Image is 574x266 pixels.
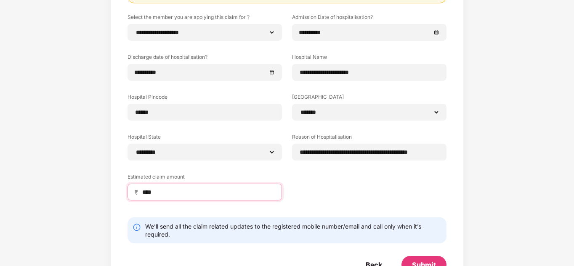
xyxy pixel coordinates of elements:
[292,13,446,24] label: Admission Date of hospitalisation?
[128,53,282,64] label: Discharge date of hospitalisation?
[128,13,282,24] label: Select the member you are applying this claim for ?
[133,223,141,232] img: svg+xml;base64,PHN2ZyBpZD0iSW5mby0yMHgyMCIgeG1sbnM9Imh0dHA6Ly93d3cudzMub3JnLzIwMDAvc3ZnIiB3aWR0aD...
[135,188,141,196] span: ₹
[292,133,446,144] label: Reason of Hospitalisation
[145,222,441,238] div: We’ll send all the claim related updates to the registered mobile number/email and call only when...
[128,133,282,144] label: Hospital State
[128,93,282,104] label: Hospital Pincode
[292,93,446,104] label: [GEOGRAPHIC_DATA]
[292,53,446,64] label: Hospital Name
[128,173,282,184] label: Estimated claim amount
